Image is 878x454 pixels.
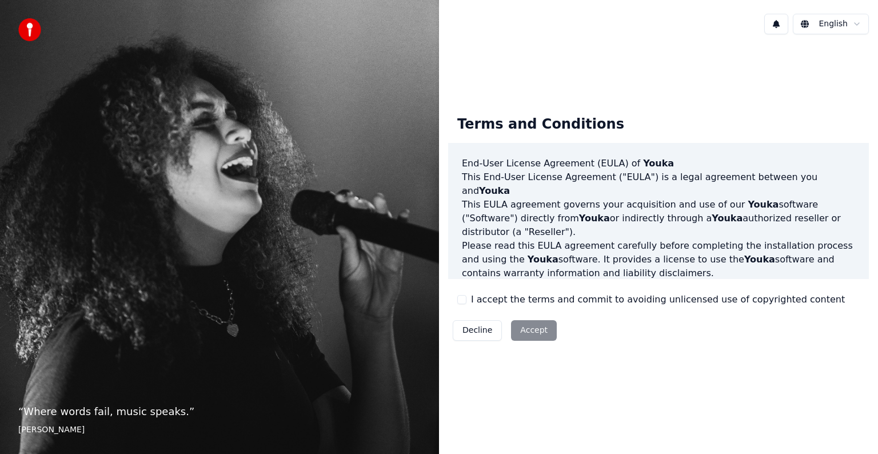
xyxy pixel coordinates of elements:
span: Youka [748,199,779,210]
h3: End-User License Agreement (EULA) of [462,157,855,170]
label: I accept the terms and commit to avoiding unlicensed use of copyrighted content [471,293,845,306]
p: This End-User License Agreement ("EULA") is a legal agreement between you and [462,170,855,198]
span: Youka [479,185,510,196]
footer: [PERSON_NAME] [18,424,421,436]
span: Youka [744,254,775,265]
span: Youka [643,158,674,169]
p: “ Where words fail, music speaks. ” [18,404,421,420]
div: Terms and Conditions [448,106,633,143]
span: Youka [528,254,558,265]
span: Youka [712,213,743,224]
button: Decline [453,320,502,341]
p: Please read this EULA agreement carefully before completing the installation process and using th... [462,239,855,280]
img: youka [18,18,41,41]
p: This EULA agreement governs your acquisition and use of our software ("Software") directly from o... [462,198,855,239]
span: Youka [579,213,610,224]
